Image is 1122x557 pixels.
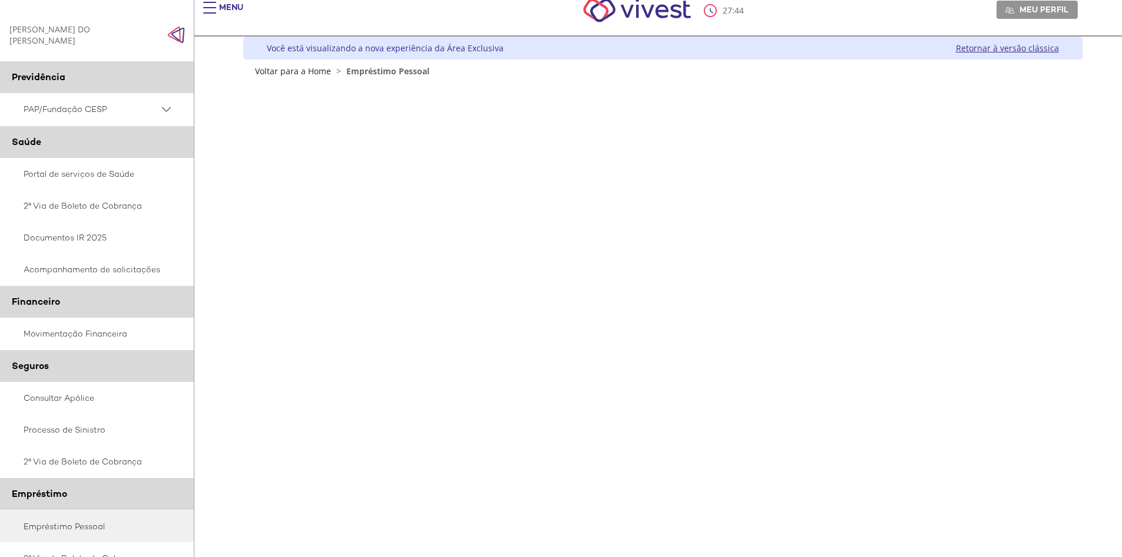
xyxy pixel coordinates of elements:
span: 44 [734,5,744,16]
div: Menu [219,2,243,25]
div: [PERSON_NAME] DO [PERSON_NAME] [9,24,151,46]
span: Saúde [12,136,41,148]
span: Click to close side navigation. [167,26,185,44]
span: Previdência [12,71,65,83]
span: Meu perfil [1020,4,1068,15]
span: Empréstimo [12,487,67,500]
span: Empréstimo Pessoal [346,65,429,77]
span: PAP/Fundação CESP [24,102,159,117]
span: Financeiro [12,295,60,308]
img: Meu perfil [1005,6,1014,15]
span: Seguros [12,360,49,372]
div: Você está visualizando a nova experiência da Área Exclusiva [267,42,504,54]
a: Voltar para a Home [255,65,331,77]
img: Fechar menu [167,26,185,44]
span: 27 [723,5,732,16]
a: Meu perfil [997,1,1078,18]
div: : [704,4,746,17]
span: > [333,65,344,77]
a: Retornar à versão clássica [956,42,1059,54]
